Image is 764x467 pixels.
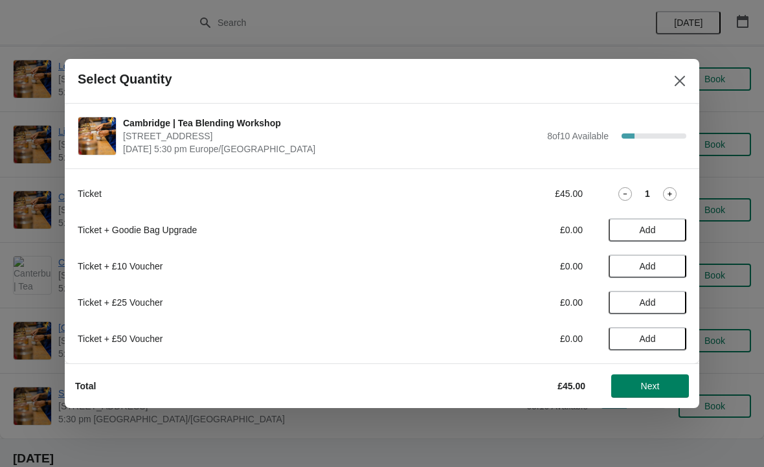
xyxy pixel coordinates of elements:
[611,374,689,398] button: Next
[75,381,96,391] strong: Total
[609,291,686,314] button: Add
[463,187,583,200] div: £45.00
[78,332,437,345] div: Ticket + £50 Voucher
[78,187,437,200] div: Ticket
[609,255,686,278] button: Add
[123,130,541,142] span: [STREET_ADDRESS]
[78,260,437,273] div: Ticket + £10 Voucher
[640,225,656,235] span: Add
[641,381,660,391] span: Next
[78,296,437,309] div: Ticket + £25 Voucher
[547,131,609,141] span: 8 of 10 Available
[463,223,583,236] div: £0.00
[640,261,656,271] span: Add
[463,296,583,309] div: £0.00
[609,218,686,242] button: Add
[640,334,656,344] span: Add
[463,260,583,273] div: £0.00
[78,117,116,155] img: Cambridge | Tea Blending Workshop | 8-9 Green Street, Cambridge, CB2 3JU | October 5 | 5:30 pm Eu...
[78,72,172,87] h2: Select Quantity
[78,223,437,236] div: Ticket + Goodie Bag Upgrade
[123,117,541,130] span: Cambridge | Tea Blending Workshop
[668,69,691,93] button: Close
[640,297,656,308] span: Add
[123,142,541,155] span: [DATE] 5:30 pm Europe/[GEOGRAPHIC_DATA]
[557,381,585,391] strong: £45.00
[645,187,650,200] strong: 1
[463,332,583,345] div: £0.00
[609,327,686,350] button: Add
